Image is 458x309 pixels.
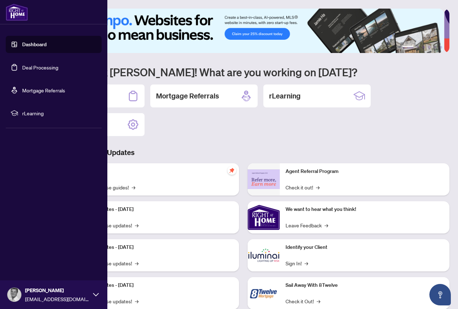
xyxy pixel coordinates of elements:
a: Dashboard [22,41,47,48]
a: Check it Out!→ [286,297,320,305]
span: [EMAIL_ADDRESS][DOMAIN_NAME] [25,295,89,303]
span: → [304,259,308,267]
p: We want to hear what you think! [286,206,444,213]
h3: Brokerage & Industry Updates [37,148,449,158]
span: → [325,221,328,229]
a: Sign In!→ [286,259,308,267]
p: Agent Referral Program [286,168,444,175]
p: Platform Updates - [DATE] [75,206,233,213]
button: 6 [439,46,442,49]
span: → [317,297,320,305]
p: Self-Help [75,168,233,175]
h1: Welcome back [PERSON_NAME]! What are you working on [DATE]? [37,65,449,79]
a: Deal Processing [22,64,58,71]
img: Slide 0 [37,9,444,53]
span: → [135,297,138,305]
span: → [135,221,138,229]
span: [PERSON_NAME] [25,286,89,294]
a: Check it out!→ [286,183,320,191]
h2: rLearning [269,91,301,101]
img: Identify your Client [248,239,280,271]
span: → [316,183,320,191]
a: Mortgage Referrals [22,87,65,93]
span: → [132,183,135,191]
img: logo [6,4,28,21]
p: Identify your Client [286,243,444,251]
button: 3 [422,46,425,49]
p: Platform Updates - [DATE] [75,281,233,289]
img: Agent Referral Program [248,169,280,189]
h2: Mortgage Referrals [156,91,219,101]
p: Platform Updates - [DATE] [75,243,233,251]
img: We want to hear what you think! [248,201,280,233]
a: Leave Feedback→ [286,221,328,229]
button: 4 [428,46,431,49]
span: → [135,259,138,267]
button: 1 [402,46,414,49]
button: 2 [416,46,419,49]
span: pushpin [228,166,236,175]
button: 5 [434,46,437,49]
span: rLearning [22,109,97,117]
img: Profile Icon [8,288,21,301]
button: Open asap [429,284,451,305]
p: Sail Away With 8Twelve [286,281,444,289]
